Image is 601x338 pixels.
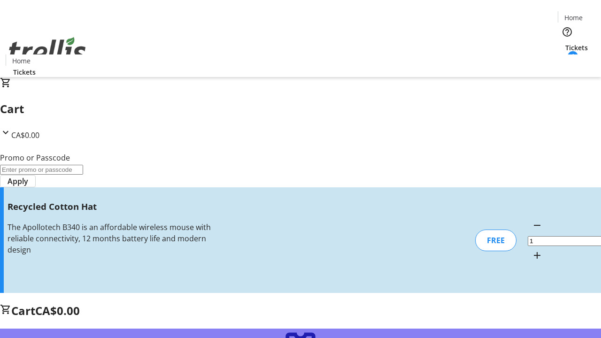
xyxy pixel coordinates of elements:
button: Help [558,23,577,41]
button: Decrement by one [528,216,547,235]
span: Tickets [13,67,36,77]
img: Orient E2E Organization aZUfWwGRsk's Logo [6,27,89,74]
span: Apply [8,176,28,187]
a: Tickets [558,43,595,53]
button: Cart [558,53,577,71]
div: The Apollotech B340 is an affordable wireless mouse with reliable connectivity, 12 months battery... [8,222,213,255]
button: Increment by one [528,246,547,265]
h3: Recycled Cotton Hat [8,200,213,213]
a: Tickets [6,67,43,77]
a: Home [558,13,588,23]
span: Home [564,13,583,23]
span: CA$0.00 [11,130,39,140]
div: FREE [475,230,516,251]
span: Tickets [565,43,588,53]
span: Home [12,56,31,66]
span: CA$0.00 [35,303,80,318]
a: Home [6,56,36,66]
